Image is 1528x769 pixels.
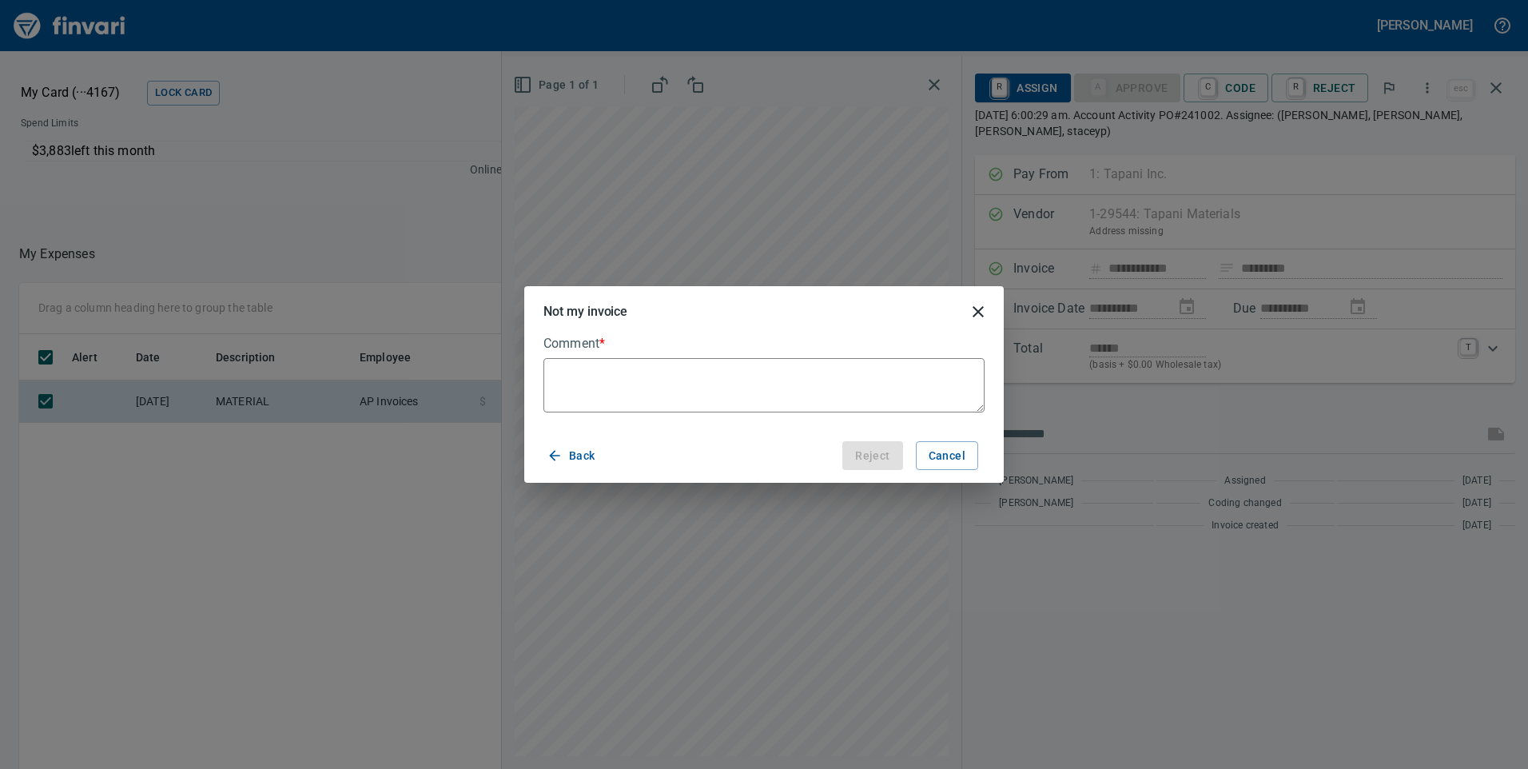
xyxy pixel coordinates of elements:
button: Back [543,441,602,471]
button: close [959,293,997,331]
button: Cancel [916,441,978,471]
span: Cancel [929,446,965,466]
label: Comment [543,337,985,350]
span: Back [550,446,595,466]
h5: Not my invoice [543,303,627,320]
